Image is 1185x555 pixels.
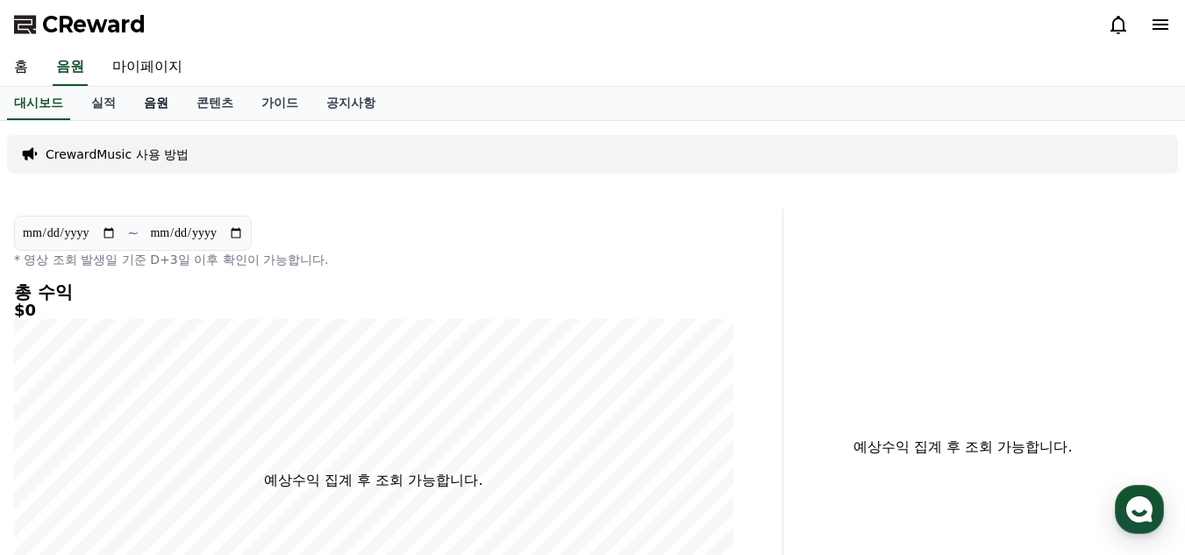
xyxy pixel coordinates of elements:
a: 마이페이지 [98,49,196,86]
a: CReward [14,11,146,39]
a: 홈 [5,409,116,453]
a: 음원 [130,87,182,120]
a: 가이드 [247,87,312,120]
span: CReward [42,11,146,39]
h5: $0 [14,302,733,319]
p: * 영상 조회 발생일 기준 D+3일 이후 확인이 가능합니다. [14,251,733,268]
a: 음원 [53,49,88,86]
a: 대시보드 [7,87,70,120]
span: 홈 [55,436,66,450]
a: 공지사항 [312,87,389,120]
a: 대화 [116,409,226,453]
span: 대화 [161,437,182,451]
span: 설정 [271,436,292,450]
a: 콘텐츠 [182,87,247,120]
a: CrewardMusic 사용 방법 [46,146,189,163]
a: 실적 [77,87,130,120]
a: 설정 [226,409,337,453]
p: 예상수익 집계 후 조회 가능합니다. [264,470,482,491]
p: 예상수익 집계 후 조회 가능합니다. [797,437,1129,458]
p: ~ [127,223,139,244]
h4: 총 수익 [14,282,733,302]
